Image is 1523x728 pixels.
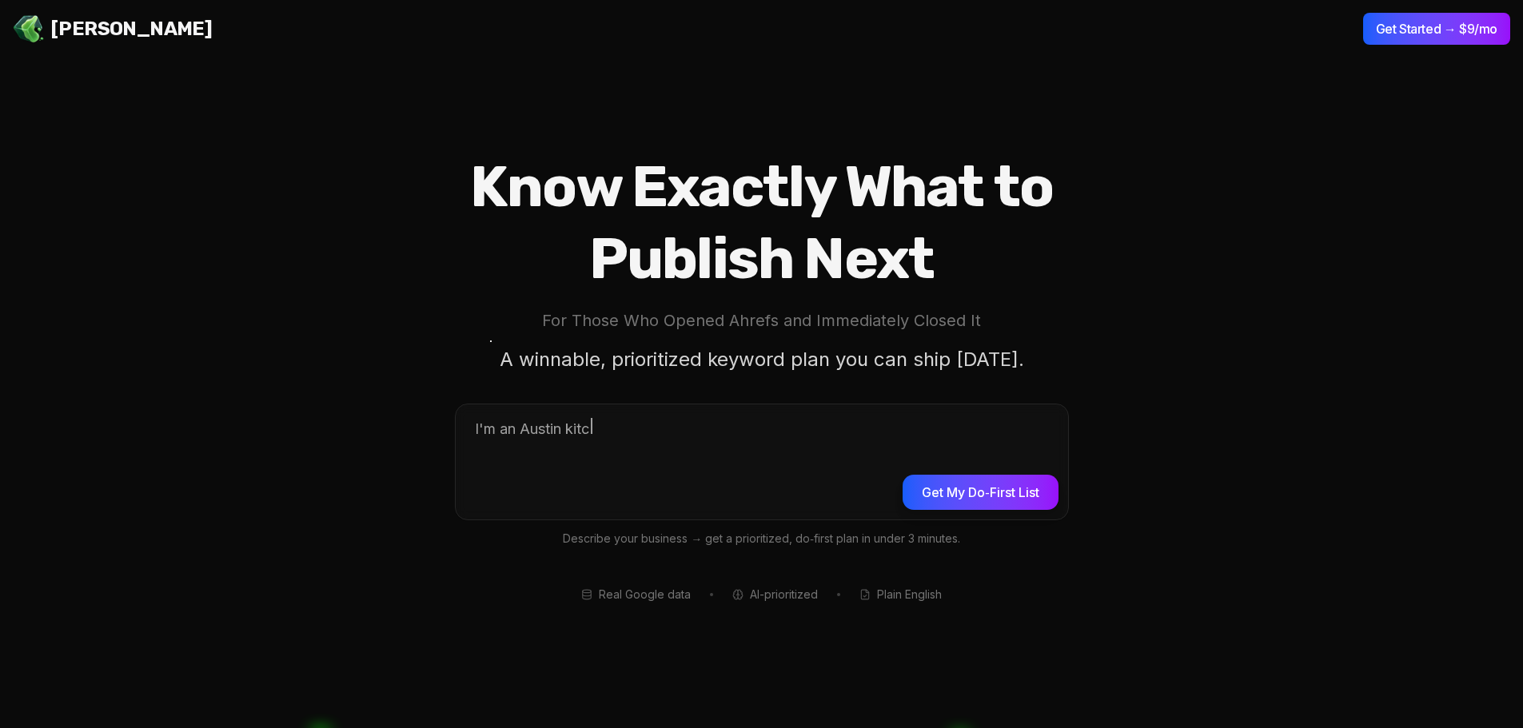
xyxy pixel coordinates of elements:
img: Jello SEO Logo [13,13,45,45]
span: Real Google data [599,587,691,603]
span: [PERSON_NAME] [51,16,212,42]
p: For Those Who Opened Ahrefs and Immediately Closed It [404,308,1120,334]
button: Get Started → $9/mo [1363,13,1510,45]
button: Get My Do‑First List [903,475,1058,510]
h1: Know Exactly What to Publish Next [404,151,1120,295]
span: Plain English [877,587,942,603]
p: A winnable, prioritized keyword plan you can ship [DATE]. [490,340,1034,378]
span: AI-prioritized [750,587,818,603]
p: Describe your business → get a prioritized, do‑first plan in under 3 minutes. [455,530,1069,548]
